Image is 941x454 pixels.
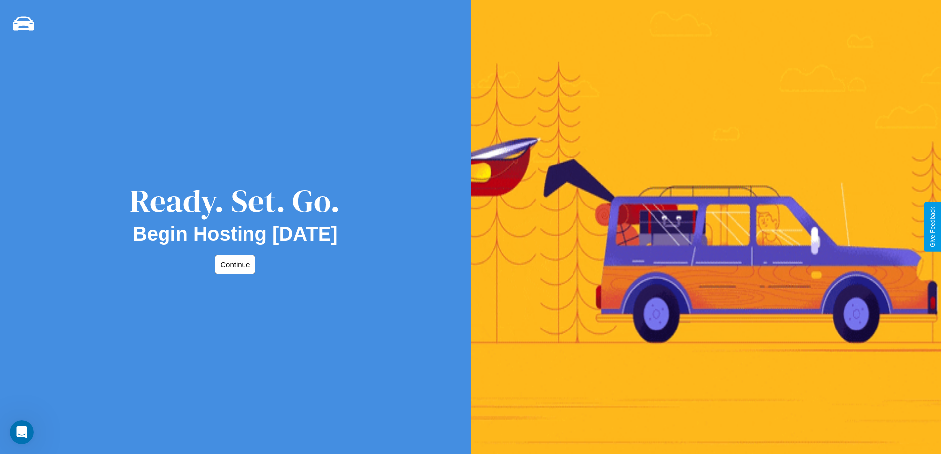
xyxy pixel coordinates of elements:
iframe: Intercom live chat [10,420,34,444]
div: Ready. Set. Go. [130,179,340,223]
div: Give Feedback [929,207,936,247]
button: Continue [215,255,255,274]
h2: Begin Hosting [DATE] [133,223,338,245]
